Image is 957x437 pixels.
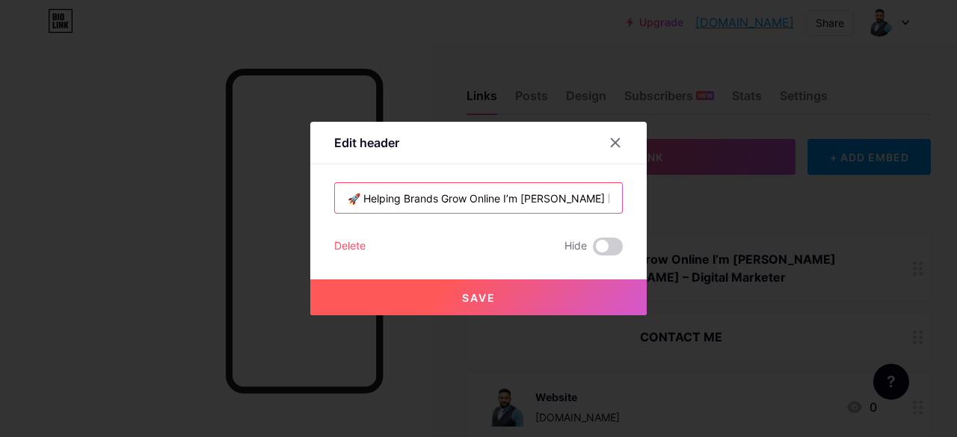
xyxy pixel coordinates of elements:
input: Title [335,183,622,213]
span: Hide [564,238,587,255]
span: Save [462,291,496,304]
div: Delete [334,238,366,255]
button: Save [310,279,647,315]
div: Edit header [334,134,399,152]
